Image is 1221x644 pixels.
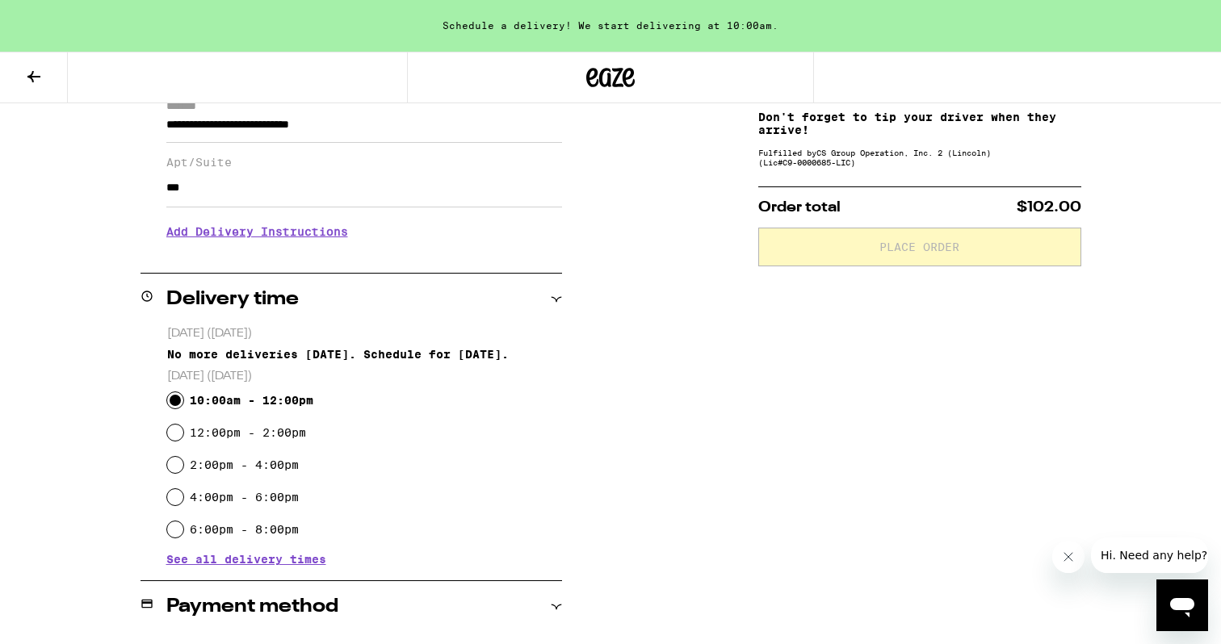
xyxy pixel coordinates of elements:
h2: Payment method [166,597,338,617]
h3: Add Delivery Instructions [166,213,562,250]
span: Place Order [879,241,959,253]
button: See all delivery times [166,554,326,565]
p: [DATE] ([DATE]) [167,326,562,341]
label: 2:00pm - 4:00pm [190,458,299,471]
h2: Delivery time [166,290,299,309]
iframe: Button to launch messaging window [1156,579,1208,631]
label: 4:00pm - 6:00pm [190,491,299,504]
iframe: Message from company [1091,537,1208,573]
span: Order total [758,200,841,215]
p: Don't forget to tip your driver when they arrive! [758,111,1081,136]
label: Apt/Suite [166,156,562,169]
p: [DATE] ([DATE]) [167,369,562,384]
label: 10:00am - 12:00pm [190,394,313,407]
iframe: Close message [1052,541,1085,573]
button: Place Order [758,228,1081,266]
label: 6:00pm - 8:00pm [190,523,299,536]
div: No more deliveries [DATE]. Schedule for [DATE]. [167,348,562,361]
p: We'll contact you at [PHONE_NUMBER] when we arrive [166,250,562,263]
div: Fulfilled by CS Group Operation, Inc. 2 (Lincoln) (Lic# C9-0000685-LIC ) [758,148,1081,167]
span: $102.00 [1017,200,1081,215]
label: 12:00pm - 2:00pm [190,426,306,439]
